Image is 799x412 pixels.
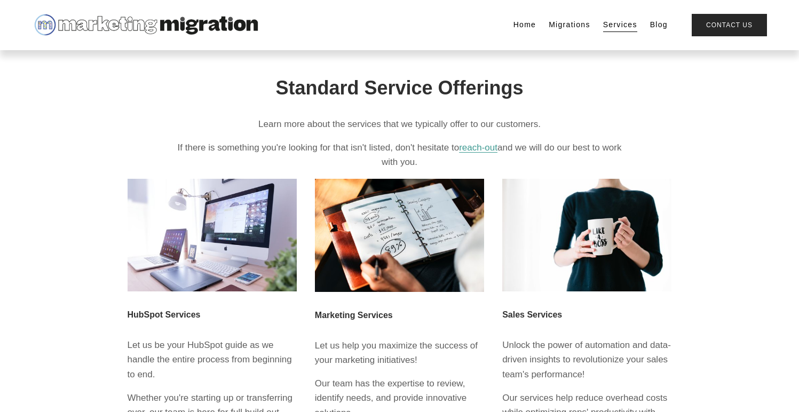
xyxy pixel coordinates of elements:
p: Unlock the power of automation and data-driven insights to revolutionize your sales team's perfor... [502,338,671,382]
a: Contact Us [692,14,767,36]
a: Migrations [549,18,590,33]
a: Services [603,18,637,33]
p: Let us help you maximize the success of your marketing initiatives! [315,338,484,367]
a: Home [513,18,536,33]
a: Blog [650,18,668,33]
a: reach-out [459,142,497,153]
p: Let us be your HubSpot guide as we handle the entire process from beginning to end. [128,338,297,382]
p: If there is something you're looking for that isn't listed, don't hesitate to and we will do our ... [174,140,624,169]
h3: Sales Services [502,310,671,320]
h3: HubSpot Services [128,310,297,320]
h1: Standard Service Offerings [174,77,624,99]
h3: Marketing Services [315,310,484,320]
p: Learn more about the services that we typically offer to our customers. [174,117,624,131]
img: Marketing Migration [32,12,259,38]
